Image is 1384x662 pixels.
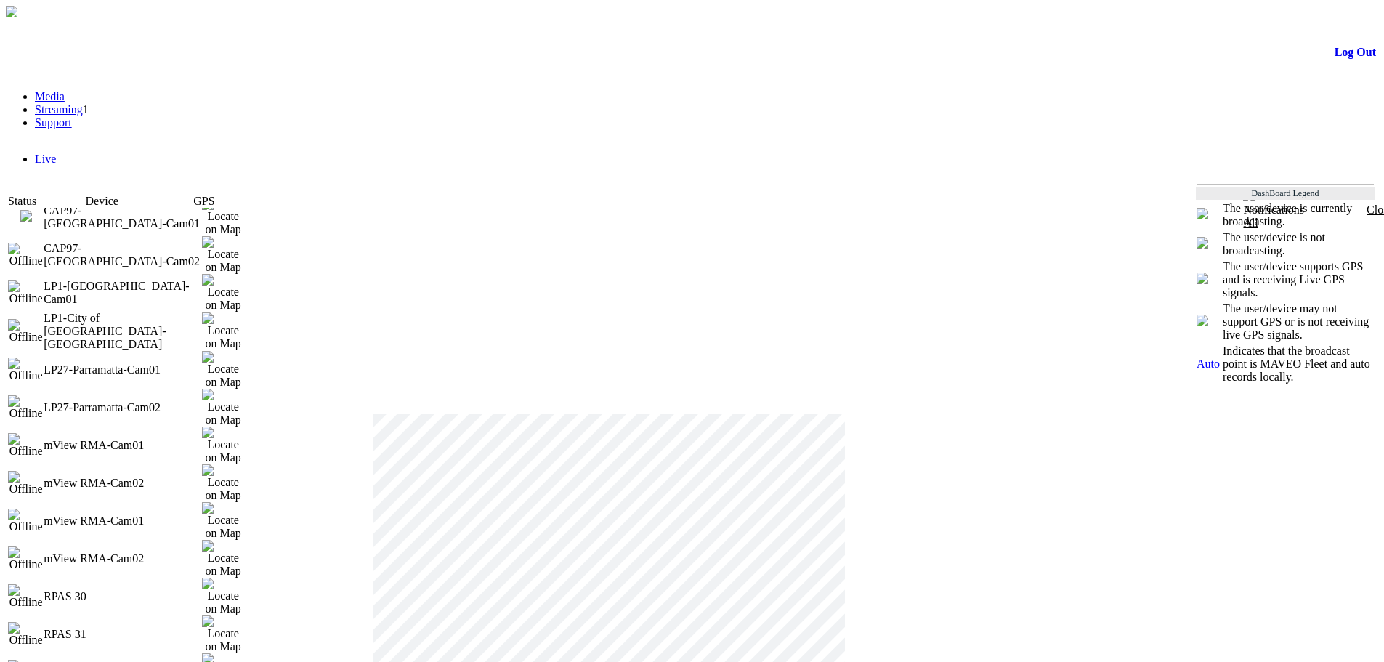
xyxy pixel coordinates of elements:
td: LP27-Parramatta-Cam02 [44,389,202,427]
td: RPAS 30 [44,578,202,615]
td: mView RMA-Cam02 [44,540,202,578]
img: Offline [8,243,44,267]
td: The user/device is not broadcasting. [1222,230,1375,258]
a: Support [35,116,72,129]
img: miniPlay.png [1197,208,1208,219]
td: Status [8,195,86,208]
span: Auto [1197,358,1220,370]
img: Locate on Map [202,427,244,464]
a: 0 viewers [20,211,32,224]
img: Locate on Map [202,389,244,427]
td: mView RMA-Cam01 [44,502,202,540]
a: Streaming [35,103,83,116]
img: Offline [8,622,44,647]
img: Offline [8,358,44,382]
td: mView RMA-Cam02 [44,464,202,502]
td: GPS [175,195,233,208]
img: Offline [8,509,44,533]
td: CAP97-Huntingwood-Cam01 [44,198,202,236]
td: mView RMA-Cam01 [44,427,202,464]
td: DashBoard Legend [1196,187,1375,200]
img: Locate on Map [202,464,244,502]
img: Locate on Map [202,274,244,312]
td: The user/device is currently broadcasting. [1222,201,1375,229]
img: Offline [8,395,44,420]
img: Offline [8,471,44,496]
td: Device [86,195,175,208]
img: crosshair_gray.png [1197,315,1208,326]
img: Locate on Map [202,198,244,236]
td: CAP97-Huntingwood-Cam02 [44,236,202,274]
a: Live [35,153,56,165]
img: Offline [8,584,44,609]
td: The user/device may not support GPS or is not receiving live GPS signals. [1222,302,1375,342]
img: Locate on Map [202,502,244,540]
span: 1 [83,103,89,116]
img: Locate on Map [202,578,244,615]
td: LP1-City of Sydney-Cam02 [44,312,202,351]
td: Indicates that the broadcast point is MAVEO Fleet and auto records locally. [1222,344,1375,384]
img: crosshair_blue.png [1197,273,1208,284]
td: LP1-City of Sydney-Cam01 [44,274,202,312]
img: miniNoPlay.png [1197,237,1208,249]
span: Welcome, [PERSON_NAME] (General User) [1040,190,1214,201]
img: miniPlay.png [20,210,32,222]
img: Locate on Map [202,351,244,389]
img: Offline [8,546,44,571]
td: The user/device supports GPS and is receiving Live GPS signals. [1222,259,1375,300]
td: LP27-Parramatta-Cam01 [44,351,202,389]
img: Locate on Map [202,615,244,653]
img: Locate on Map [202,540,244,578]
img: Locate on Map [202,236,244,274]
a: Log Out [1335,46,1376,58]
a: Media [35,90,65,102]
img: Offline [8,319,44,344]
img: Locate on Map [202,312,244,350]
img: arrow-3.png [6,6,17,17]
img: Offline [8,280,44,305]
img: Offline [8,433,44,458]
td: RPAS 31 [44,615,202,653]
